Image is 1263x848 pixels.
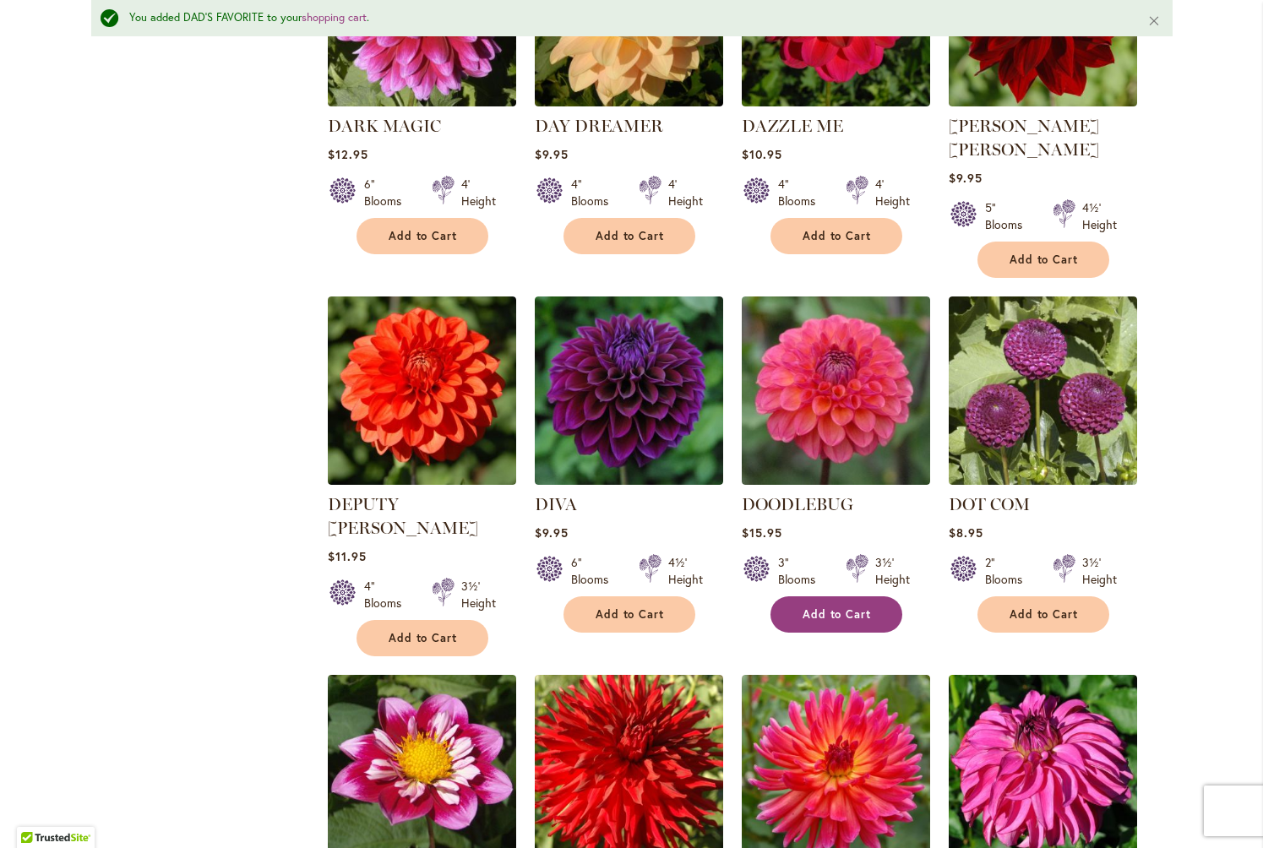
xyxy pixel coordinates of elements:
[535,472,723,488] a: Diva
[1082,554,1117,588] div: 3½' Height
[571,176,618,209] div: 4" Blooms
[461,176,496,209] div: 4' Height
[571,554,618,588] div: 6" Blooms
[742,525,782,541] span: $15.95
[129,10,1122,26] div: You added DAD'S FAVORITE to your .
[364,176,411,209] div: 6" Blooms
[742,296,930,485] img: DOODLEBUG
[596,229,665,243] span: Add to Cart
[461,578,496,612] div: 3½' Height
[535,146,569,162] span: $9.95
[949,525,983,541] span: $8.95
[770,596,902,633] button: Add to Cart
[949,170,983,186] span: $9.95
[668,176,703,209] div: 4' Height
[949,296,1137,485] img: DOT COM
[535,494,577,514] a: DIVA
[328,146,368,162] span: $12.95
[328,116,441,136] a: DARK MAGIC
[742,116,843,136] a: DAZZLE ME
[535,525,569,541] span: $9.95
[742,472,930,488] a: DOODLEBUG
[357,620,488,656] button: Add to Cart
[535,94,723,110] a: DAY DREAMER
[985,199,1032,233] div: 5" Blooms
[535,116,663,136] a: DAY DREAMER
[949,94,1137,110] a: DEBORA RENAE
[803,607,872,622] span: Add to Cart
[977,242,1109,278] button: Add to Cart
[328,548,367,564] span: $11.95
[1082,199,1117,233] div: 4½' Height
[949,116,1099,160] a: [PERSON_NAME] [PERSON_NAME]
[328,94,516,110] a: DARK MAGIC
[1010,253,1079,267] span: Add to Cart
[778,176,825,209] div: 4" Blooms
[949,494,1030,514] a: DOT COM
[328,472,516,488] a: DEPUTY BOB
[977,596,1109,633] button: Add to Cart
[742,494,853,514] a: DOODLEBUG
[389,229,458,243] span: Add to Cart
[596,607,665,622] span: Add to Cart
[1010,607,1079,622] span: Add to Cart
[742,94,930,110] a: DAZZLE ME
[302,10,367,24] a: shopping cart
[875,176,910,209] div: 4' Height
[13,788,60,835] iframe: Launch Accessibility Center
[563,596,695,633] button: Add to Cart
[328,296,516,485] img: DEPUTY BOB
[770,218,902,254] button: Add to Cart
[364,578,411,612] div: 4" Blooms
[778,554,825,588] div: 3" Blooms
[949,472,1137,488] a: DOT COM
[328,494,478,538] a: DEPUTY [PERSON_NAME]
[803,229,872,243] span: Add to Cart
[357,218,488,254] button: Add to Cart
[389,631,458,645] span: Add to Cart
[535,296,723,485] img: Diva
[668,554,703,588] div: 4½' Height
[742,146,782,162] span: $10.95
[875,554,910,588] div: 3½' Height
[563,218,695,254] button: Add to Cart
[985,554,1032,588] div: 2" Blooms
